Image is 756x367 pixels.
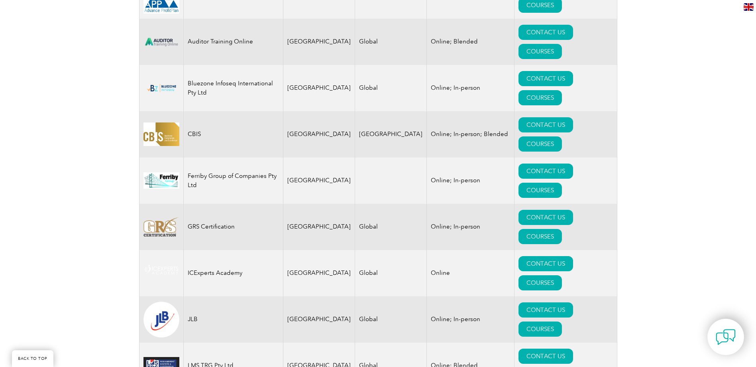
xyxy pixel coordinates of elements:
[183,296,283,343] td: JLB
[143,263,179,283] img: 2bff5172-5738-eb11-a813-000d3a79722d-logo.png
[143,172,179,189] img: 52661cd0-8de2-ef11-be1f-002248955c5a-logo.jpg
[355,111,426,158] td: [GEOGRAPHIC_DATA]
[518,90,562,105] a: COURSES
[283,111,355,158] td: [GEOGRAPHIC_DATA]
[355,296,426,343] td: Global
[143,217,179,237] img: 7f517d0d-f5a0-ea11-a812-000d3ae11abd%20-logo.png
[283,250,355,296] td: [GEOGRAPHIC_DATA]
[518,275,562,290] a: COURSES
[183,111,283,158] td: CBIS
[744,3,754,11] img: en
[426,65,514,111] td: Online; In-person
[355,250,426,296] td: Global
[426,250,514,296] td: Online
[426,204,514,250] td: Online; In-person
[716,327,736,347] img: contact-chat.png
[355,65,426,111] td: Global
[426,158,514,204] td: Online; In-person
[518,71,573,86] a: CONTACT US
[283,204,355,250] td: [GEOGRAPHIC_DATA]
[518,349,573,364] a: CONTACT US
[518,322,562,337] a: COURSES
[518,136,562,152] a: COURSES
[183,65,283,111] td: Bluezone Infoseq International Pty Ltd
[518,44,562,59] a: COURSES
[518,229,562,244] a: COURSES
[283,19,355,65] td: [GEOGRAPHIC_DATA]
[426,19,514,65] td: Online; Blended
[12,350,53,367] a: BACK TO TOP
[426,111,514,158] td: Online; In-person; Blended
[283,296,355,343] td: [GEOGRAPHIC_DATA]
[426,296,514,343] td: Online; In-person
[183,158,283,204] td: Ferriby Group of Companies Pty Ltd
[183,19,283,65] td: Auditor Training Online
[143,122,179,146] img: 07dbdeaf-5408-eb11-a813-000d3ae11abd-logo.jpg
[143,82,179,94] img: bf5d7865-000f-ed11-b83d-00224814fd52-logo.png
[518,210,573,225] a: CONTACT US
[283,65,355,111] td: [GEOGRAPHIC_DATA]
[355,19,426,65] td: Global
[518,25,573,40] a: CONTACT US
[143,302,179,337] img: fd2924ac-d9bc-ea11-a814-000d3a79823d-logo.png
[143,33,179,51] img: d024547b-a6e0-e911-a812-000d3a795b83-logo.png
[183,250,283,296] td: ICExperts Academy
[518,302,573,318] a: CONTACT US
[355,204,426,250] td: Global
[518,117,573,132] a: CONTACT US
[283,158,355,204] td: [GEOGRAPHIC_DATA]
[518,164,573,179] a: CONTACT US
[518,256,573,271] a: CONTACT US
[183,204,283,250] td: GRS Certification
[518,183,562,198] a: COURSES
